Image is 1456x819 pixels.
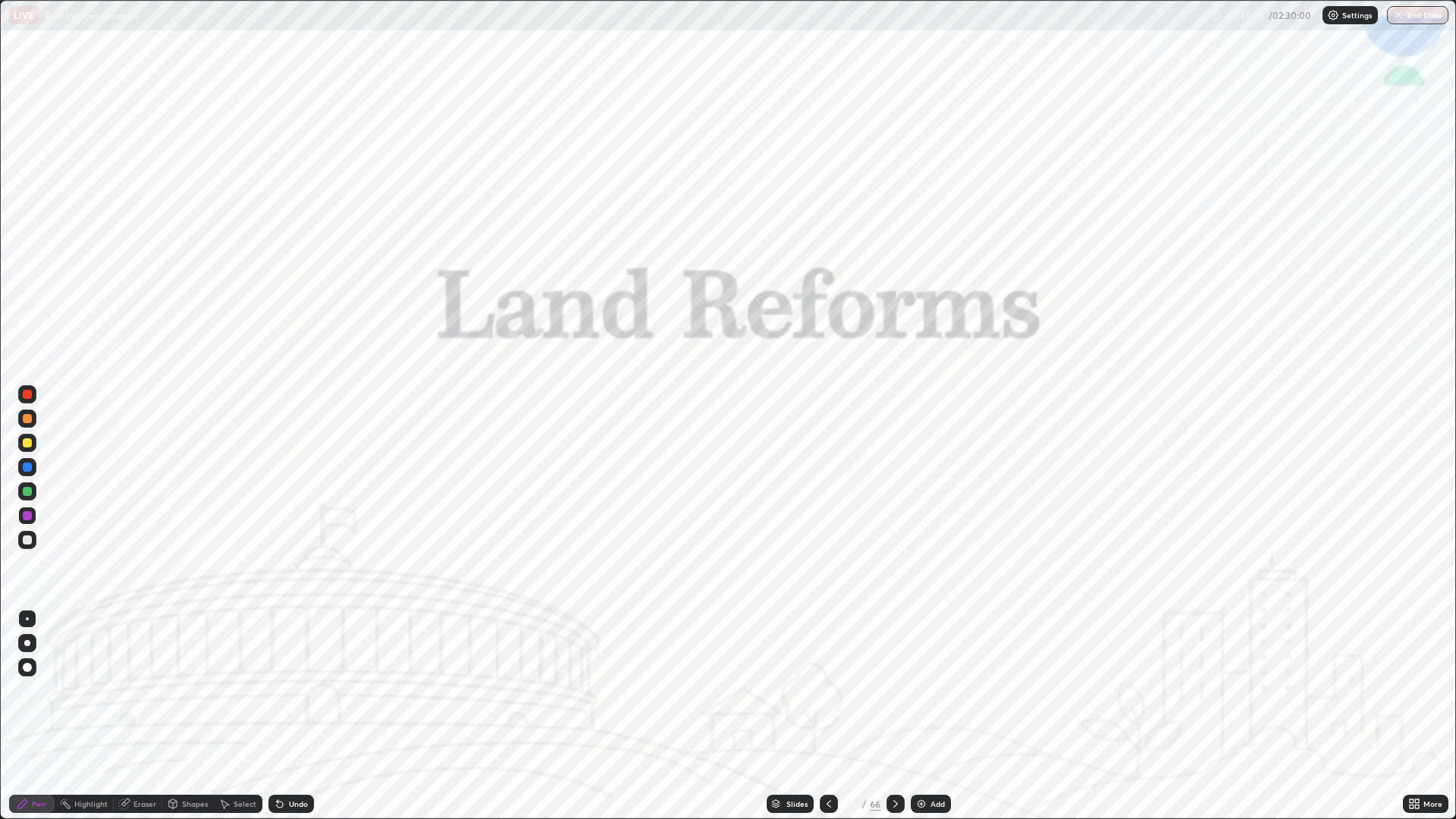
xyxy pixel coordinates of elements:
[1327,9,1339,21] img: class-settings-icons
[45,9,138,21] p: Post Independence : 8
[915,798,927,810] img: add-slide-button
[844,799,859,808] div: 40
[234,800,256,808] div: Select
[32,800,45,808] div: Pen
[182,800,208,808] div: Shapes
[1387,6,1448,24] button: End Class
[1392,9,1404,21] img: end-class-cross
[930,800,945,808] div: Add
[870,797,880,811] div: 66
[786,800,808,808] div: Slides
[289,800,308,808] div: Undo
[74,800,108,808] div: Highlight
[133,800,156,808] div: Eraser
[862,799,867,808] div: /
[1342,11,1372,19] p: Settings
[14,9,34,21] p: LIVE
[1423,800,1442,808] div: More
